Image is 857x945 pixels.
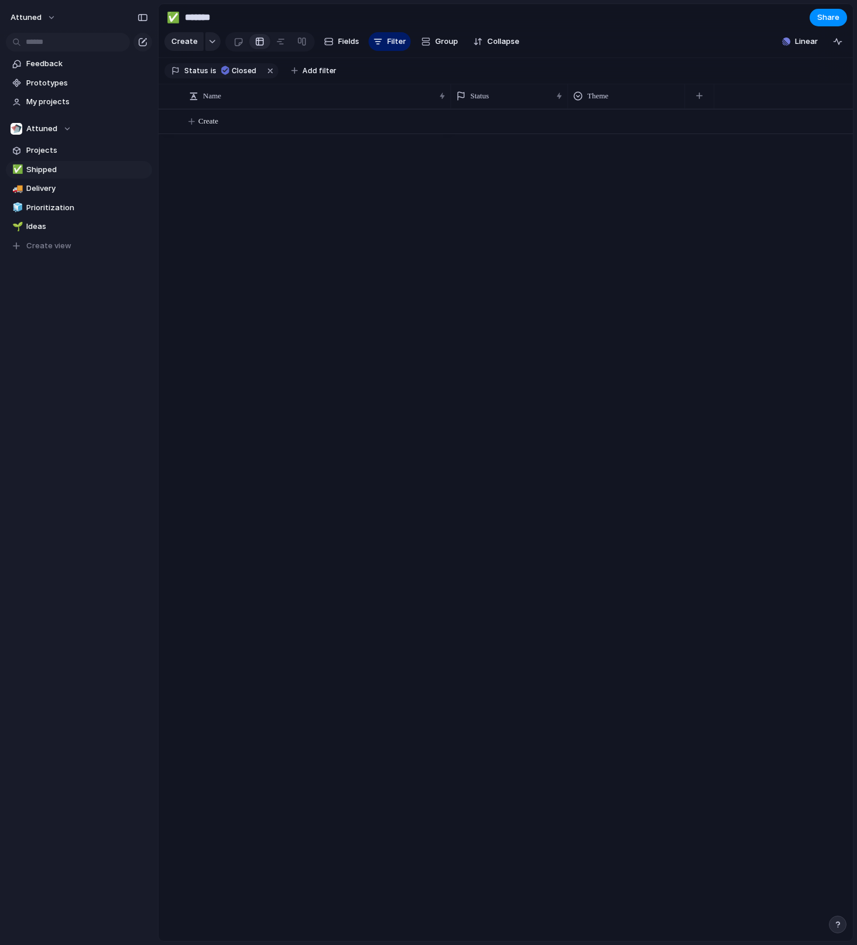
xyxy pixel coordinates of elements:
span: Ideas [26,221,148,232]
span: Create [198,115,218,127]
span: Create [171,36,198,47]
span: Status [470,90,489,102]
span: Prototypes [26,77,148,89]
button: Fields [319,32,364,51]
span: My projects [26,96,148,108]
span: Feedback [26,58,148,70]
button: Create view [6,237,152,255]
button: ✅ [11,164,22,176]
a: My projects [6,93,152,111]
span: Theme [587,90,608,102]
button: Attuned [5,8,62,27]
div: 🚚 [12,182,20,196]
span: Add filter [302,66,336,76]
button: Share [810,9,847,26]
span: Filter [387,36,406,47]
a: Prototypes [6,74,152,92]
span: Fields [338,36,359,47]
button: Linear [777,33,822,50]
span: Group [435,36,458,47]
span: Prioritization [26,202,148,214]
span: Closed [232,66,256,76]
div: 🌱 [12,220,20,234]
span: Linear [795,36,818,47]
button: 🚚 [11,183,22,194]
span: Share [817,12,839,23]
span: Attuned [26,123,57,135]
span: Delivery [26,183,148,194]
span: Name [203,90,221,102]
button: Attuned [6,120,152,138]
a: Projects [6,142,152,159]
button: ✅ [164,8,183,27]
button: is [208,64,219,77]
a: Feedback [6,55,152,73]
span: Projects [26,145,148,156]
button: Create [164,32,204,51]
div: ✅ [167,9,180,25]
span: Attuned [11,12,42,23]
button: Closed [218,64,263,77]
button: Collapse [469,32,524,51]
a: ✅Shipped [6,161,152,179]
span: Create view [26,240,71,252]
a: 🧊Prioritization [6,199,152,217]
button: Filter [369,32,411,51]
span: is [211,66,216,76]
button: 🧊 [11,202,22,214]
span: Shipped [26,164,148,176]
button: 🌱 [11,221,22,232]
a: 🌱Ideas [6,218,152,235]
div: 🧊 [12,201,20,214]
button: Add filter [284,63,343,79]
span: Collapse [487,36,519,47]
div: ✅ [12,163,20,176]
a: 🚚Delivery [6,180,152,197]
button: Group [415,32,464,51]
span: Status [184,66,208,76]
